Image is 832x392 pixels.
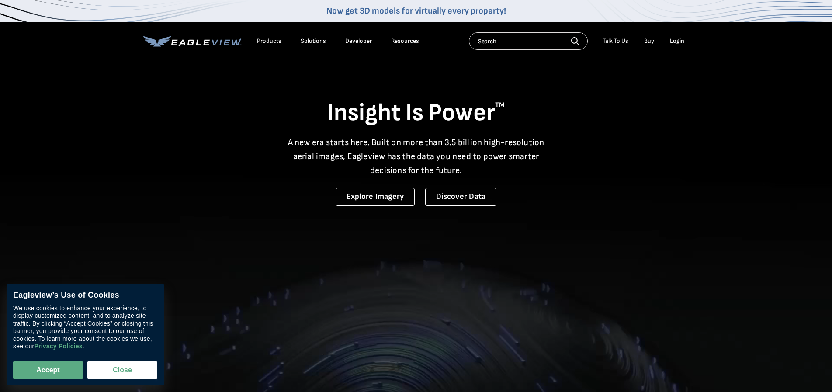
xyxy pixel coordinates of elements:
[603,37,628,45] div: Talk To Us
[13,361,83,379] button: Accept
[301,37,326,45] div: Solutions
[345,37,372,45] a: Developer
[336,188,415,206] a: Explore Imagery
[87,361,157,379] button: Close
[644,37,654,45] a: Buy
[326,6,506,16] a: Now get 3D models for virtually every property!
[34,343,82,350] a: Privacy Policies
[13,305,157,350] div: We use cookies to enhance your experience, to display customized content, and to analyze site tra...
[143,98,689,128] h1: Insight Is Power
[469,32,588,50] input: Search
[425,188,496,206] a: Discover Data
[257,37,281,45] div: Products
[391,37,419,45] div: Resources
[13,291,157,300] div: Eagleview’s Use of Cookies
[282,135,550,177] p: A new era starts here. Built on more than 3.5 billion high-resolution aerial images, Eagleview ha...
[670,37,684,45] div: Login
[495,101,505,109] sup: TM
